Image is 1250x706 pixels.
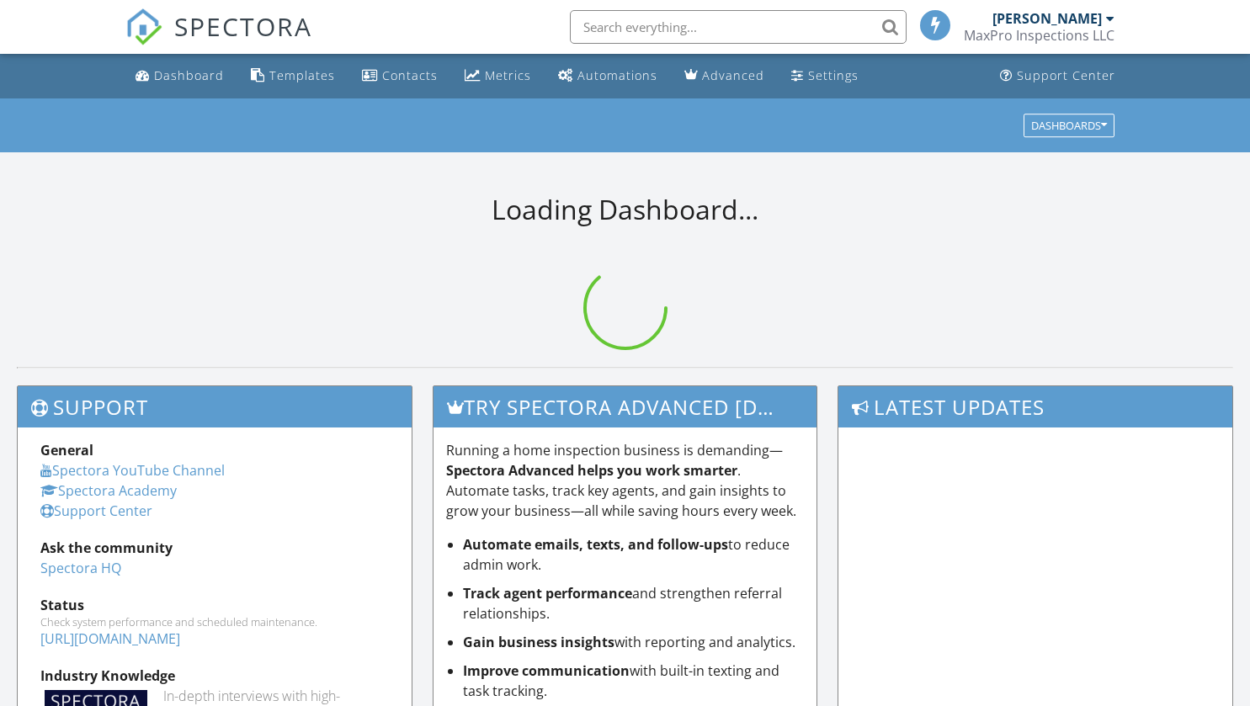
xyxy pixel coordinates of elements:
[382,67,438,83] div: Contacts
[446,440,805,521] p: Running a home inspection business is demanding— . Automate tasks, track key agents, and gain ins...
[808,67,859,83] div: Settings
[446,461,737,480] strong: Spectora Advanced helps you work smarter
[463,661,805,701] li: with built-in texting and task tracking.
[1024,114,1114,137] button: Dashboards
[1017,67,1115,83] div: Support Center
[40,629,180,648] a: [URL][DOMAIN_NAME]
[678,61,771,92] a: Advanced
[125,23,312,58] a: SPECTORA
[1031,119,1107,131] div: Dashboards
[40,461,225,480] a: Spectora YouTube Channel
[463,534,805,575] li: to reduce admin work.
[577,67,657,83] div: Automations
[993,61,1122,92] a: Support Center
[125,8,162,45] img: The Best Home Inspection Software - Spectora
[485,67,531,83] div: Metrics
[40,666,389,686] div: Industry Knowledge
[785,61,865,92] a: Settings
[40,502,152,520] a: Support Center
[838,386,1232,427] h3: Latest Updates
[458,61,538,92] a: Metrics
[434,386,817,427] h3: Try spectora advanced [DATE]
[244,61,342,92] a: Templates
[40,559,121,577] a: Spectora HQ
[992,10,1102,27] div: [PERSON_NAME]
[964,27,1114,44] div: MaxPro Inspections LLC
[463,633,614,651] strong: Gain business insights
[355,61,444,92] a: Contacts
[40,615,389,629] div: Check system performance and scheduled maintenance.
[702,67,764,83] div: Advanced
[40,538,389,558] div: Ask the community
[18,386,412,427] h3: Support
[463,535,728,554] strong: Automate emails, texts, and follow-ups
[40,595,389,615] div: Status
[40,441,93,459] strong: General
[154,67,224,83] div: Dashboard
[463,661,630,680] strong: Improve communication
[40,481,177,500] a: Spectora Academy
[551,61,664,92] a: Automations (Basic)
[463,583,805,624] li: and strengthen referral relationships.
[269,67,335,83] div: Templates
[129,61,231,92] a: Dashboard
[174,8,312,44] span: SPECTORA
[463,632,805,652] li: with reporting and analytics.
[463,584,632,602] strong: Track agent performance
[570,10,907,44] input: Search everything...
